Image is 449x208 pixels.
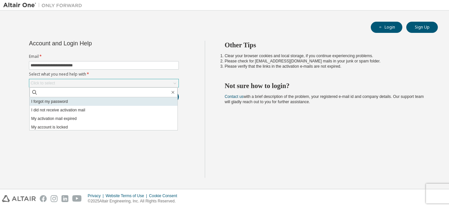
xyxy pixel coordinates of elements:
[40,195,47,202] img: facebook.svg
[31,81,55,86] div: Click to select
[29,54,179,59] label: Email
[51,195,58,202] img: instagram.svg
[2,195,36,202] img: altair_logo.svg
[88,198,181,204] p: © 2025 Altair Engineering, Inc. All Rights Reserved.
[225,64,426,69] li: Please verify that the links in the activation e-mails are not expired.
[225,58,426,64] li: Please check for [EMAIL_ADDRESS][DOMAIN_NAME] mails in your junk or spam folder.
[72,195,82,202] img: youtube.svg
[29,79,178,87] div: Click to select
[106,193,149,198] div: Website Terms of Use
[3,2,85,9] img: Altair One
[406,22,438,33] button: Sign Up
[29,41,149,46] div: Account and Login Help
[30,97,177,106] li: I forgot my password
[225,41,426,49] h2: Other Tips
[225,81,426,90] h2: Not sure how to login?
[225,53,426,58] li: Clear your browser cookies and local storage, if you continue experiencing problems.
[61,195,68,202] img: linkedin.svg
[88,193,106,198] div: Privacy
[225,94,424,104] span: with a brief description of the problem, your registered e-mail id and company details. Our suppo...
[149,193,181,198] div: Cookie Consent
[29,72,179,77] label: Select what you need help with
[225,94,244,99] a: Contact us
[371,22,402,33] button: Login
